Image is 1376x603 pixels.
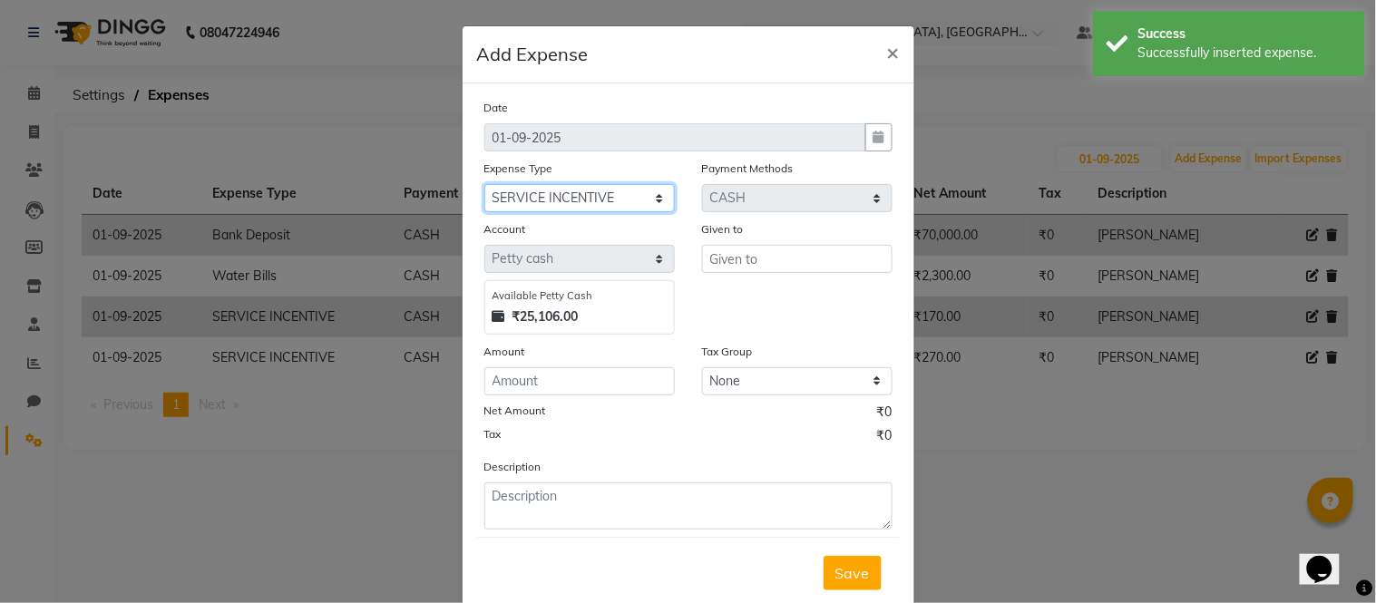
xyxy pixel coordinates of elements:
label: Tax Group [702,344,753,360]
iframe: chat widget [1300,530,1358,585]
button: Close [873,26,914,77]
span: ₹0 [877,403,893,426]
span: Save [835,564,870,582]
label: Date [484,100,509,116]
input: Given to [702,245,893,273]
label: Given to [702,221,744,238]
label: Amount [484,344,525,360]
label: Payment Methods [702,160,794,177]
label: Account [484,221,526,238]
input: Amount [484,367,675,395]
button: Save [824,556,882,590]
strong: ₹25,106.00 [512,307,579,326]
div: Available Petty Cash [493,288,667,304]
label: Net Amount [484,403,546,419]
span: ₹0 [877,426,893,450]
h5: Add Expense [477,41,589,68]
label: Description [484,459,542,475]
label: Tax [484,426,502,443]
div: Successfully inserted expense. [1138,44,1352,63]
span: × [887,38,900,65]
label: Expense Type [484,160,553,177]
div: Success [1138,24,1352,44]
